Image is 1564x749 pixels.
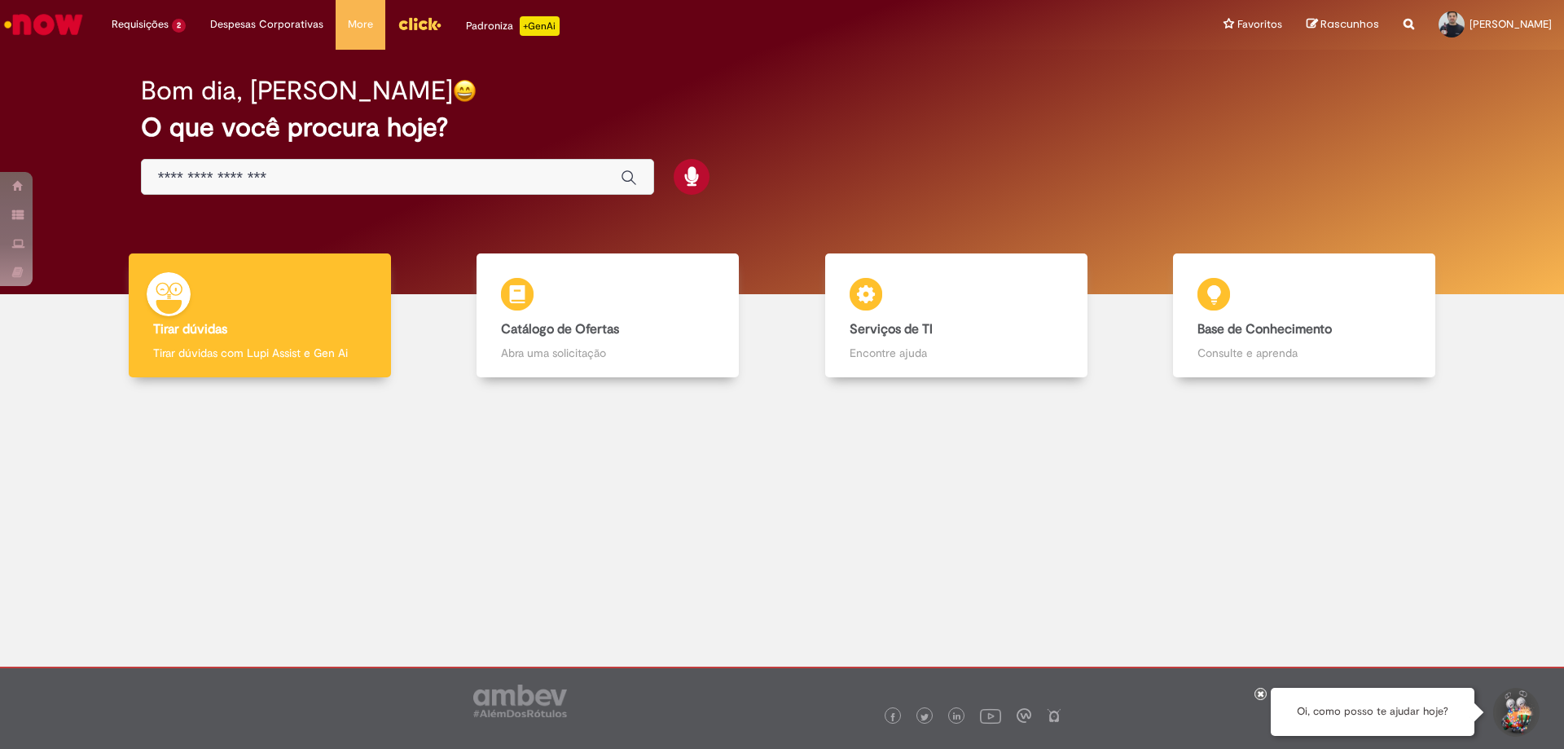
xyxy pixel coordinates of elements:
b: Tirar dúvidas [153,321,227,337]
div: Oi, como posso te ajudar hoje? [1271,688,1474,736]
p: Encontre ajuda [850,345,1063,361]
img: logo_footer_linkedin.png [953,712,961,722]
span: Rascunhos [1320,16,1379,32]
span: Despesas Corporativas [210,16,323,33]
img: logo_footer_twitter.png [920,713,929,721]
span: More [348,16,373,33]
b: Catálogo de Ofertas [501,321,619,337]
img: ServiceNow [2,8,86,41]
span: 2 [172,19,186,33]
a: Base de Conhecimento Consulte e aprenda [1131,253,1479,378]
img: logo_footer_ambev_rotulo_gray.png [473,685,567,717]
h2: Bom dia, [PERSON_NAME] [141,77,453,105]
span: Favoritos [1237,16,1282,33]
a: Tirar dúvidas Tirar dúvidas com Lupi Assist e Gen Ai [86,253,434,378]
img: logo_footer_youtube.png [980,705,1001,726]
img: happy-face.png [453,79,477,103]
img: logo_footer_naosei.png [1047,708,1061,723]
img: logo_footer_facebook.png [889,713,897,721]
b: Serviços de TI [850,321,933,337]
h2: O que você procura hoje? [141,113,1424,142]
img: click_logo_yellow_360x200.png [398,11,442,36]
p: Abra uma solicitação [501,345,714,361]
button: Iniciar Conversa de Suporte [1491,688,1540,737]
p: Tirar dúvidas com Lupi Assist e Gen Ai [153,345,367,361]
p: +GenAi [520,16,560,36]
p: Consulte e aprenda [1197,345,1411,361]
div: Padroniza [466,16,560,36]
span: Requisições [112,16,169,33]
span: [PERSON_NAME] [1470,17,1552,31]
a: Rascunhos [1307,17,1379,33]
b: Base de Conhecimento [1197,321,1332,337]
a: Catálogo de Ofertas Abra uma solicitação [434,253,783,378]
a: Serviços de TI Encontre ajuda [782,253,1131,378]
img: logo_footer_workplace.png [1017,708,1031,723]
